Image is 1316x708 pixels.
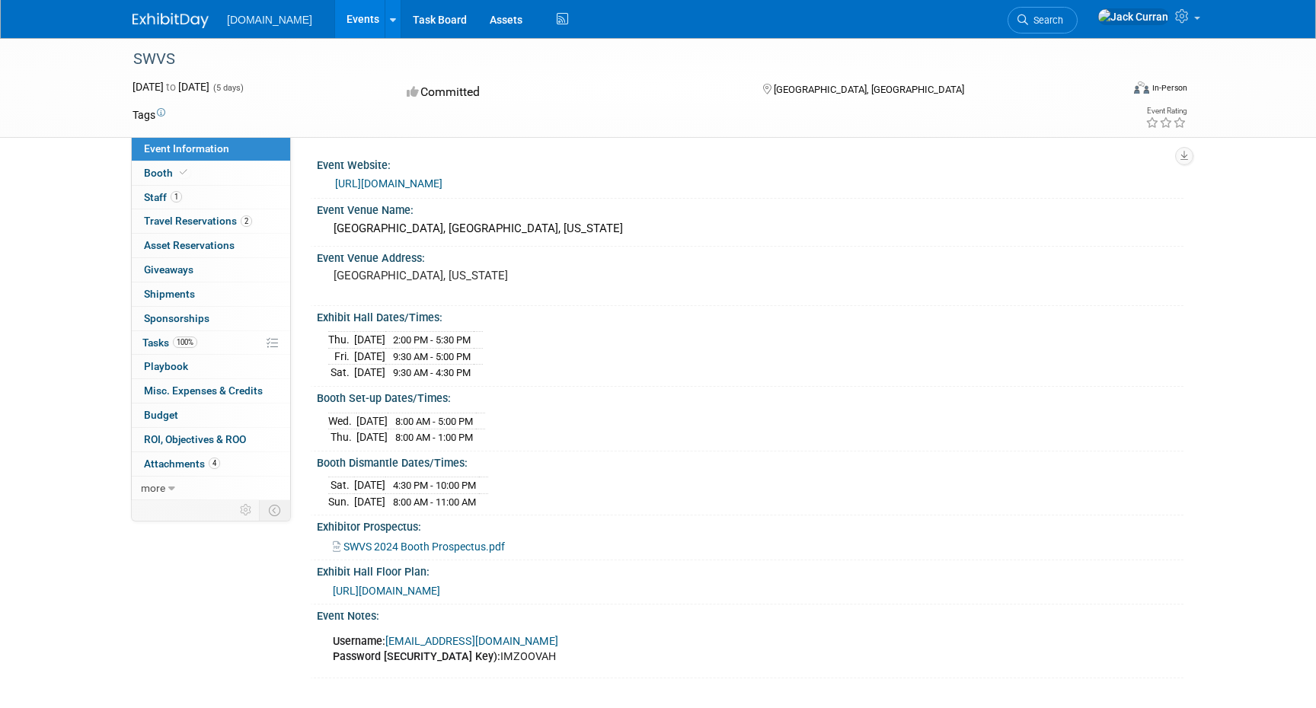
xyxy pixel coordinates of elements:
td: Sat. [328,477,354,494]
span: Misc. Expenses & Credits [144,384,263,397]
div: Event Website: [317,154,1183,173]
a: Tasks100% [132,331,290,355]
pre: [GEOGRAPHIC_DATA], [US_STATE] [334,269,661,282]
span: SWVS 2024 Booth Prospectus.pdf [343,541,505,553]
a: Shipments [132,282,290,306]
div: Event Venue Address: [317,247,1183,266]
a: Attachments4 [132,452,290,476]
td: [DATE] [356,413,388,429]
td: Tags [133,107,165,123]
a: Staff1 [132,186,290,209]
a: SWVS 2024 Booth Prospectus.pdf [333,541,505,553]
span: to [164,81,178,93]
div: SWVS [128,46,1097,73]
b: Username: [333,635,385,648]
span: Budget [144,409,178,421]
span: (5 days) [212,83,244,93]
span: more [141,482,165,494]
span: Event Information [144,142,229,155]
span: 4:30 PM - 10:00 PM [393,480,476,491]
a: Budget [132,403,290,427]
div: Exhibit Hall Dates/Times: [317,306,1183,325]
a: [EMAIL_ADDRESS][DOMAIN_NAME] [385,635,558,648]
span: 8:00 AM - 5:00 PM [395,416,473,427]
a: Sponsorships [132,307,290,330]
td: Sat. [328,365,354,381]
td: [DATE] [356,429,388,445]
span: [GEOGRAPHIC_DATA], [GEOGRAPHIC_DATA] [774,84,964,95]
td: Thu. [328,429,356,445]
span: 2:00 PM - 5:30 PM [393,334,471,346]
td: [DATE] [354,493,385,509]
td: [DATE] [354,477,385,494]
i: Booth reservation complete [180,168,187,177]
span: 2 [241,215,252,227]
a: ROI, Objectives & ROO [132,428,290,451]
span: 100% [173,336,197,348]
div: Exhibit Hall Floor Plan: [317,560,1183,579]
td: [DATE] [354,365,385,381]
td: Thu. [328,332,354,349]
span: 8:00 AM - 1:00 PM [395,432,473,443]
span: Travel Reservations [144,215,252,227]
div: Exhibitor Prospectus: [317,515,1183,534]
span: [DATE] [DATE] [133,81,209,93]
td: Wed. [328,413,356,429]
span: Sponsorships [144,312,209,324]
a: Booth [132,161,290,185]
span: Search [1028,14,1063,26]
a: more [132,477,290,500]
img: Format-Inperson.png [1134,81,1149,94]
td: [DATE] [354,348,385,365]
div: [GEOGRAPHIC_DATA], [GEOGRAPHIC_DATA], [US_STATE] [328,217,1172,241]
span: Tasks [142,336,197,349]
div: Booth Set-up Dates/Times: [317,387,1183,406]
div: Booth Dismantle Dates/Times: [317,451,1183,470]
td: [DATE] [354,332,385,349]
div: Event Rating [1145,107,1187,115]
div: In-Person [1151,82,1187,94]
span: 1 [171,191,182,203]
div: Event Venue Name: [317,199,1183,218]
span: [DOMAIN_NAME] [227,14,312,26]
span: Giveaways [144,263,193,276]
span: Shipments [144,288,195,300]
span: Attachments [144,458,220,470]
div: Committed [402,79,739,106]
div: Event Notes: [317,604,1183,623]
span: 8:00 AM - 11:00 AM [393,496,476,508]
a: Playbook [132,355,290,378]
a: Search [1008,7,1078,33]
td: Fri. [328,348,354,365]
img: ExhibitDay [133,13,209,28]
span: Booth [144,167,190,179]
div: IMZOOVAH [322,627,1014,672]
td: Personalize Event Tab Strip [233,500,260,520]
a: Event Information [132,137,290,161]
span: Playbook [144,360,188,372]
span: 9:30 AM - 5:00 PM [393,351,471,362]
img: Jack Curran [1097,8,1169,25]
td: Toggle Event Tabs [260,500,291,520]
b: Password [SECURITY_DATA] Key): [333,650,500,663]
a: Asset Reservations [132,234,290,257]
span: Staff [144,191,182,203]
span: 9:30 AM - 4:30 PM [393,367,471,378]
a: Misc. Expenses & Credits [132,379,290,403]
span: 4 [209,458,220,469]
a: [URL][DOMAIN_NAME] [333,585,440,597]
td: Sun. [328,493,354,509]
a: Travel Reservations2 [132,209,290,233]
span: Asset Reservations [144,239,235,251]
div: Event Format [1030,79,1187,102]
a: Giveaways [132,258,290,282]
span: ROI, Objectives & ROO [144,433,246,445]
a: [URL][DOMAIN_NAME] [335,177,442,190]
